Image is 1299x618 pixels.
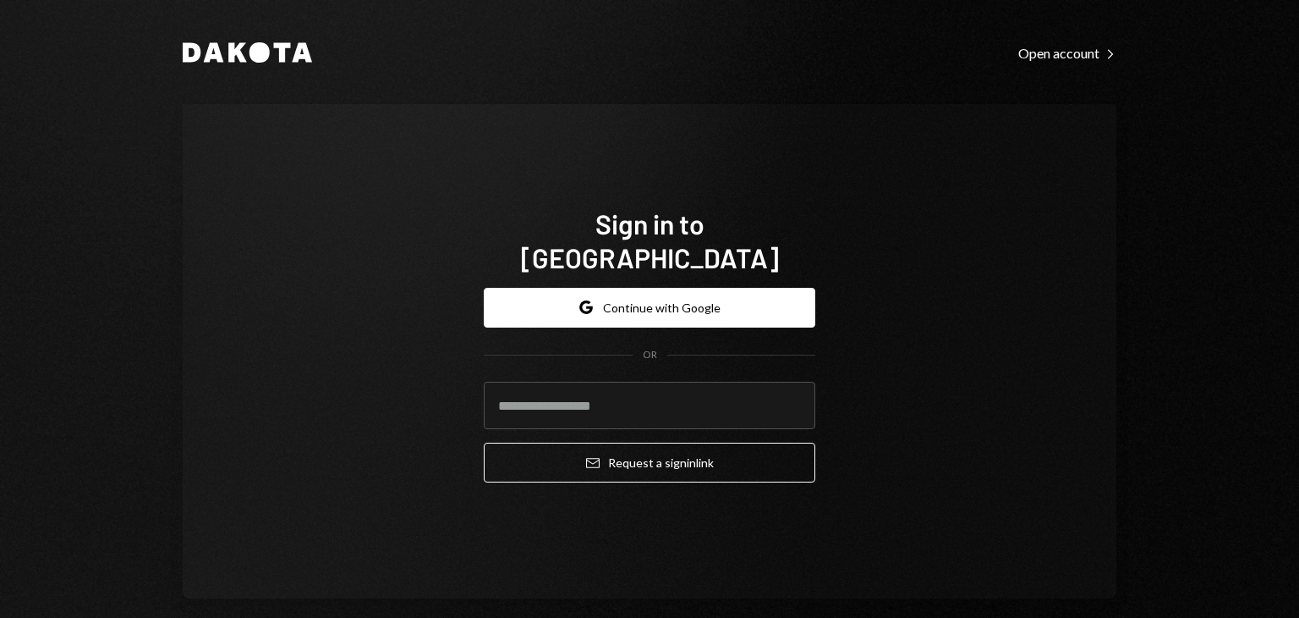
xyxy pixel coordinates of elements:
[1018,45,1116,62] div: Open account
[484,207,815,274] h1: Sign in to [GEOGRAPHIC_DATA]
[643,348,657,362] div: OR
[484,288,815,328] button: Continue with Google
[1018,43,1116,62] a: Open account
[484,443,815,483] button: Request a signinlink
